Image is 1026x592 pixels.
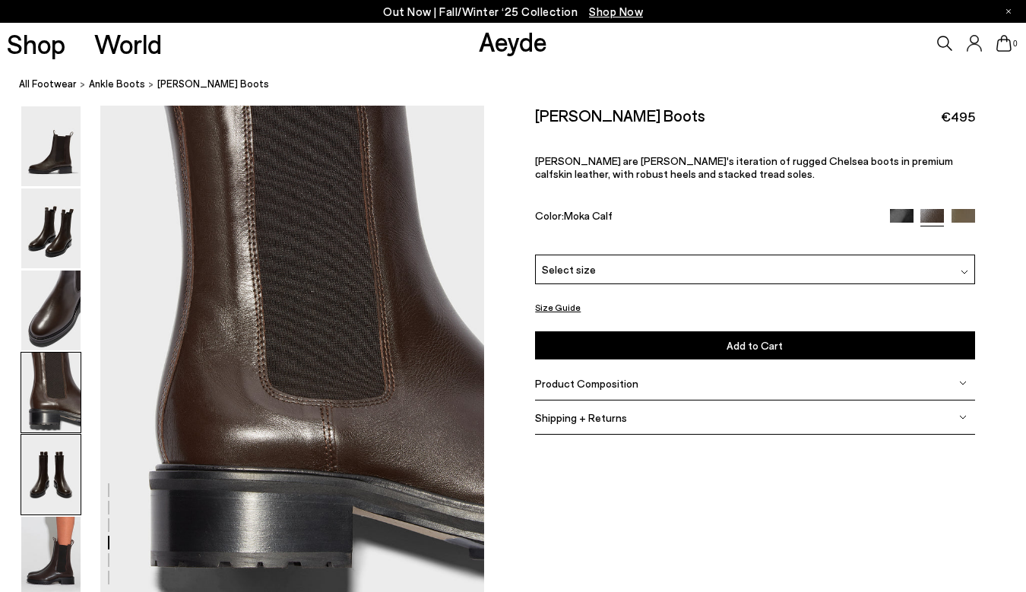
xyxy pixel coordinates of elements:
span: 0 [1012,40,1019,48]
span: Add to Cart [727,339,783,352]
div: Color: [535,209,876,226]
img: Jack Chelsea Boots - Image 4 [21,353,81,432]
span: [PERSON_NAME] are [PERSON_NAME]'s iteration of rugged Chelsea boots in premium calfskin leather, ... [535,154,953,180]
span: Select size [542,261,596,277]
a: World [94,30,162,57]
a: 0 [996,35,1012,52]
img: Jack Chelsea Boots - Image 1 [21,106,81,186]
p: Out Now | Fall/Winter ‘25 Collection [383,2,643,21]
a: All Footwear [19,76,77,92]
img: Jack Chelsea Boots - Image 3 [21,271,81,350]
a: ankle boots [89,76,145,92]
img: Jack Chelsea Boots - Image 2 [21,188,81,268]
img: svg%3E [959,379,967,387]
img: Jack Chelsea Boots - Image 5 [21,435,81,514]
nav: breadcrumb [19,64,1026,106]
h2: [PERSON_NAME] Boots [535,106,705,125]
img: svg%3E [959,413,967,421]
span: ankle boots [89,78,145,90]
span: Product Composition [535,377,638,390]
a: Shop [7,30,65,57]
span: €495 [941,107,975,126]
a: Aeyde [479,25,547,57]
span: Moka Calf [564,209,613,222]
span: Shipping + Returns [535,411,627,424]
button: Add to Cart [535,331,974,359]
button: Size Guide [535,298,581,317]
img: svg%3E [961,268,968,276]
span: [PERSON_NAME] Boots [157,76,269,92]
span: Navigate to /collections/new-in [589,5,643,18]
